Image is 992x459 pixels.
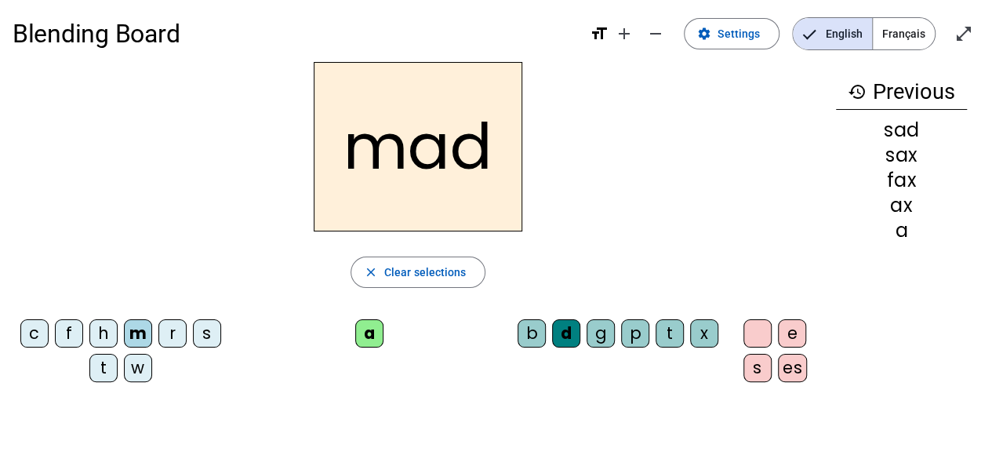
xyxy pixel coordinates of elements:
[552,319,580,348] div: d
[778,354,807,382] div: es
[124,354,152,382] div: w
[718,24,760,43] span: Settings
[124,319,152,348] div: m
[314,62,522,231] h2: mad
[778,319,806,348] div: e
[89,319,118,348] div: h
[697,27,711,41] mat-icon: settings
[158,319,187,348] div: r
[640,18,671,49] button: Decrease font size
[948,18,979,49] button: Enter full screen
[355,319,383,348] div: a
[743,354,772,382] div: s
[609,18,640,49] button: Increase font size
[836,121,967,140] div: sad
[836,196,967,215] div: ax
[13,9,577,59] h1: Blending Board
[590,24,609,43] mat-icon: format_size
[836,171,967,190] div: fax
[587,319,615,348] div: g
[954,24,973,43] mat-icon: open_in_full
[518,319,546,348] div: b
[193,319,221,348] div: s
[55,319,83,348] div: f
[364,265,378,279] mat-icon: close
[621,319,649,348] div: p
[351,257,486,288] button: Clear selections
[615,24,634,43] mat-icon: add
[89,354,118,382] div: t
[792,17,936,50] mat-button-toggle-group: Language selection
[836,221,967,240] div: a
[684,18,779,49] button: Settings
[656,319,684,348] div: t
[20,319,49,348] div: c
[793,18,872,49] span: English
[873,18,935,49] span: Français
[848,82,867,101] mat-icon: history
[836,75,967,110] h3: Previous
[690,319,718,348] div: x
[646,24,665,43] mat-icon: remove
[836,146,967,165] div: sax
[384,263,467,282] span: Clear selections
